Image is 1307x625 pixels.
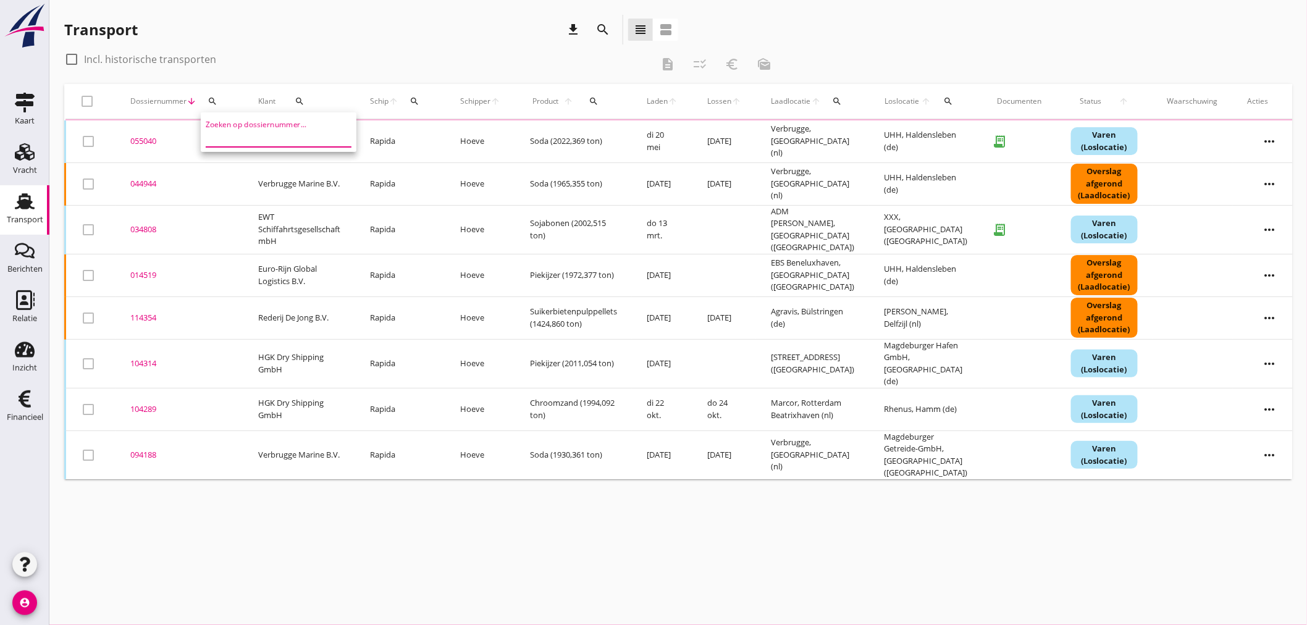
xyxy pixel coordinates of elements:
[869,296,982,339] td: [PERSON_NAME], Delfzijl (nl)
[756,162,869,205] td: Verbrugge, [GEOGRAPHIC_DATA] (nl)
[869,430,982,479] td: Magdeburger Getreide-GmbH, [GEOGRAPHIC_DATA] ([GEOGRAPHIC_DATA])
[1253,301,1287,335] i: more_horiz
[633,22,648,37] i: view_headline
[530,96,561,107] span: Product
[445,430,515,479] td: Hoeve
[243,162,355,205] td: Verbrugge Marine B.V.
[445,162,515,205] td: Hoeve
[756,120,869,163] td: Verbrugge, [GEOGRAPHIC_DATA] (nl)
[756,296,869,339] td: Agravis, Bülstringen (de)
[355,120,445,163] td: Rapida
[869,120,982,163] td: UHH, Haldensleben (de)
[515,296,632,339] td: Suikerbietenpulppellets (1424,860 ton)
[1071,127,1138,155] div: Varen (Loslocatie)
[7,265,43,273] div: Berichten
[355,296,445,339] td: Rapida
[295,96,305,106] i: search
[258,86,340,116] div: Klant
[632,254,692,296] td: [DATE]
[12,314,37,322] div: Relatie
[515,162,632,205] td: Soda (1965,355 ton)
[632,430,692,479] td: [DATE]
[1253,346,1287,381] i: more_horiz
[445,388,515,430] td: Hoeve
[731,96,741,106] i: arrow_upward
[389,96,398,106] i: arrow_upward
[355,430,445,479] td: Rapida
[756,430,869,479] td: Verbrugge, [GEOGRAPHIC_DATA] (nl)
[692,430,756,479] td: [DATE]
[811,96,822,106] i: arrow_upward
[632,296,692,339] td: [DATE]
[658,22,673,37] i: view_agenda
[707,96,731,107] span: Lossen
[1248,96,1292,107] div: Acties
[7,216,43,224] div: Transport
[1253,212,1287,247] i: more_horiz
[1253,124,1287,159] i: more_horiz
[187,96,196,106] i: arrow_downward
[515,430,632,479] td: Soda (1930,361 ton)
[515,205,632,254] td: Sojabonen (2002,515 ton)
[1071,350,1138,377] div: Varen (Loslocatie)
[869,162,982,205] td: UHH, Haldensleben (de)
[445,254,515,296] td: Hoeve
[647,96,668,107] span: Laden
[1071,395,1138,423] div: Varen (Loslocatie)
[869,205,982,254] td: XXX, [GEOGRAPHIC_DATA] ([GEOGRAPHIC_DATA])
[355,162,445,205] td: Rapida
[692,120,756,163] td: [DATE]
[987,217,1012,242] i: receipt_long
[243,430,355,479] td: Verbrugge Marine B.V.
[15,117,35,125] div: Kaart
[243,388,355,430] td: HGK Dry Shipping GmbH
[987,129,1012,154] i: receipt_long
[1071,298,1138,338] div: Overslag afgerond (Laadlocatie)
[869,254,982,296] td: UHH, Haldensleben (de)
[1253,438,1287,472] i: more_horiz
[130,449,229,461] div: 094188
[130,312,229,324] div: 114354
[869,339,982,388] td: Magdeburger Hafen GmbH, [GEOGRAPHIC_DATA] (de)
[692,296,756,339] td: [DATE]
[884,96,920,107] span: Loslocatie
[561,96,576,106] i: arrow_upward
[445,205,515,254] td: Hoeve
[632,205,692,254] td: do 13 mrt.
[771,96,811,107] span: Laadlocatie
[756,254,869,296] td: EBS Beneluxhaven, [GEOGRAPHIC_DATA] ([GEOGRAPHIC_DATA])
[208,96,217,106] i: search
[370,96,389,107] span: Schip
[756,205,869,254] td: ADM [PERSON_NAME], [GEOGRAPHIC_DATA] ([GEOGRAPHIC_DATA])
[243,339,355,388] td: HGK Dry Shipping GmbH
[355,339,445,388] td: Rapida
[833,96,843,106] i: search
[869,388,982,430] td: Rhenus, Hamm (de)
[460,96,490,107] span: Schipper
[1071,255,1138,295] div: Overslag afgerond (Laadlocatie)
[130,358,229,370] div: 104314
[445,120,515,163] td: Hoeve
[445,296,515,339] td: Hoeve
[84,53,216,65] label: Incl. historische transporten
[12,364,37,372] div: Inzicht
[595,22,610,37] i: search
[515,254,632,296] td: Piekijzer (1972,377 ton)
[130,178,229,190] div: 044944
[632,388,692,430] td: di 22 okt.
[920,96,932,106] i: arrow_upward
[243,254,355,296] td: Euro-Rijn Global Logistics B.V.
[1111,96,1138,106] i: arrow_upward
[243,205,355,254] td: EWT Schiffahrtsgesellschaft mbH
[490,96,500,106] i: arrow_upward
[1071,96,1111,107] span: Status
[13,166,37,174] div: Vracht
[997,96,1041,107] div: Documenten
[756,388,869,430] td: Marcor, Rotterdam Beatrixhaven (nl)
[668,96,678,106] i: arrow_upward
[589,96,599,106] i: search
[130,269,229,282] div: 014519
[692,388,756,430] td: do 24 okt.
[632,120,692,163] td: di 20 mei
[515,120,632,163] td: Soda (2022,369 ton)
